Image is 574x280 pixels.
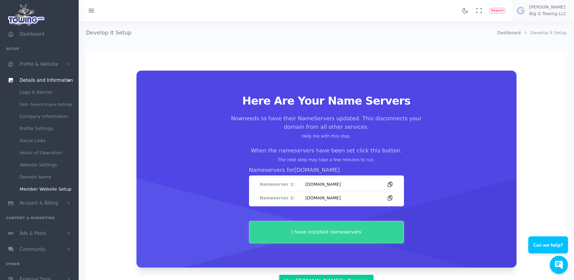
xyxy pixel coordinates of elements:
[15,122,79,135] a: Profile Settings
[249,221,404,243] button: I have installed nameservers
[151,95,502,107] h2: Here Are Your Name Servers
[15,171,79,183] a: Domain Name
[15,183,79,195] a: Member Website Setup
[15,98,79,110] a: Seo -Search Engine Settings
[20,78,73,83] span: Details and Information
[225,146,428,155] p: When the nameservers have been set click this button.
[31,102,72,107] small: Search Engine Settings
[20,247,46,252] span: Community
[249,166,404,174] h3: Nameservers for
[20,32,44,37] span: Dashboard
[6,2,47,28] img: logo
[15,110,79,122] a: Company Information
[225,157,428,163] p: The next step may take a few minutes to run.
[305,181,382,187] span: [DOMAIN_NAME]
[15,147,79,159] a: Hours of Operation
[15,159,79,171] a: Website Settings
[20,62,58,67] span: Profile & Website
[294,167,339,173] span: [DOMAIN_NAME]
[529,12,566,16] h6: Big G Towing LLC
[517,6,526,15] img: user-image
[86,21,497,44] h4: Develop It Setup
[260,195,302,201] dt: Nameserver 2:
[15,86,79,98] a: Logo & Banner
[20,231,46,236] span: Ads & Posts
[524,220,574,280] iframe: Conversations
[529,5,566,10] h5: [PERSON_NAME]
[490,8,505,13] button: Report
[521,30,567,36] li: Develop It Setup
[15,135,79,147] a: Social Links
[302,134,351,138] a: Help me with this step.
[260,181,302,187] dt: Nameserver 1:
[497,30,521,35] a: Dashboard
[225,114,428,131] p: Now needs to have their NameServers updated. This disconnects your domain from all other services.
[305,195,382,201] span: [DOMAIN_NAME]
[20,201,58,206] span: Account & Billing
